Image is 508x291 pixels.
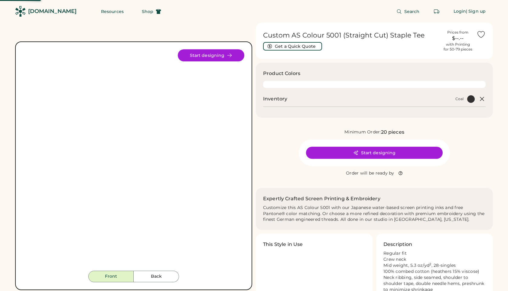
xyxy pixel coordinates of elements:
div: 20 pieces [381,129,404,136]
div: Prices from [447,30,468,35]
div: 5001 Style Image [23,49,244,271]
div: Order will be ready by [346,170,394,176]
sup: 2 [429,262,431,266]
h1: Custom AS Colour 5001 (Straight Cut) Staple Tee [263,31,439,40]
h3: Product Colors [263,70,300,77]
div: Minimum Order: [344,129,381,135]
div: with Printing for 50-79 pieces [444,42,472,52]
div: Coal [455,96,464,101]
button: Start designing [306,147,443,159]
div: Login [454,8,466,15]
h2: Inventory [263,95,287,103]
div: Customize this AS Colour 5001 with our Japanese water-based screen printing inks and free Pantone... [263,205,486,223]
h3: This Style in Use [263,241,303,248]
button: Resources [94,5,131,18]
div: | Sign up [466,8,486,15]
button: Search [389,5,427,18]
img: 5001 - Coal Front Image [23,49,244,271]
button: Shop [135,5,168,18]
h2: Expertly Crafted Screen Printing & Embroidery [263,195,380,202]
button: Retrieve an order [431,5,443,18]
button: Get a Quick Quote [263,42,322,51]
span: Shop [142,9,153,14]
div: $--.-- [443,35,473,42]
div: [DOMAIN_NAME] [28,8,77,15]
h3: Description [383,241,412,248]
button: Front [88,271,134,282]
img: Rendered Logo - Screens [15,6,26,17]
button: Start designing [178,49,244,61]
button: Back [134,271,179,282]
span: Search [404,9,420,14]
